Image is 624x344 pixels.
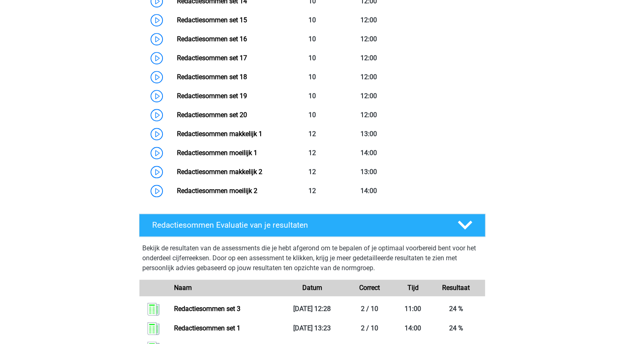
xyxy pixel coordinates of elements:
a: Redactiesommen set 20 [177,111,247,119]
a: Redactiesommen set 17 [177,54,247,62]
a: Redactiesommen moeilijk 1 [177,149,257,157]
a: Redactiesommen set 19 [177,92,247,100]
div: Correct [341,283,398,293]
h4: Redactiesommen Evaluatie van je resultaten [152,220,445,230]
p: Bekijk de resultaten van de assessments die je hebt afgerond om te bepalen of je optimaal voorber... [142,243,482,273]
a: Redactiesommen set 18 [177,73,247,81]
a: Redactiesommen set 3 [174,305,240,313]
div: Resultaat [427,283,485,293]
div: Naam [168,283,283,293]
a: Redactiesommen set 15 [177,16,247,24]
a: Redactiesommen makkelijk 2 [177,168,262,176]
a: Redactiesommen makkelijk 1 [177,130,262,138]
a: Redactiesommen set 1 [174,324,240,332]
a: Redactiesommen set 16 [177,35,247,43]
div: Tijd [398,283,427,293]
a: Redactiesommen Evaluatie van je resultaten [136,214,489,237]
div: Datum [283,283,341,293]
a: Redactiesommen moeilijk 2 [177,187,257,195]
